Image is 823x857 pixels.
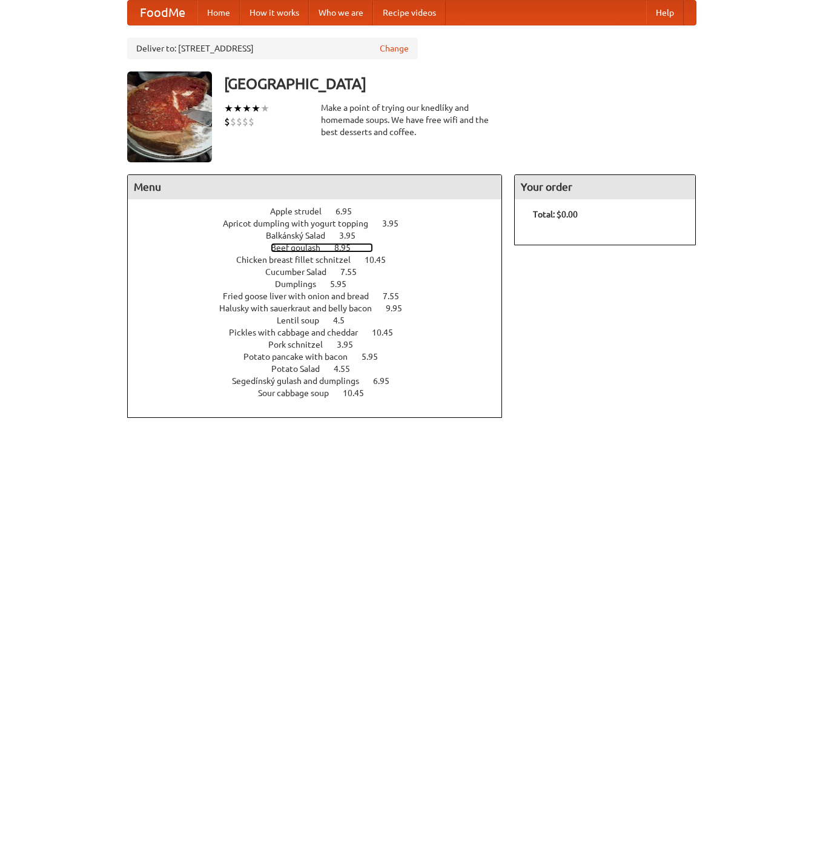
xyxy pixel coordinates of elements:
img: angular.jpg [127,71,212,162]
span: 5.95 [330,279,359,289]
span: Beef goulash [271,243,332,253]
span: Potato Salad [271,364,332,374]
span: Lentil soup [277,316,331,325]
a: Sour cabbage soup 10.45 [258,388,386,398]
a: Pickles with cabbage and cheddar 10.45 [229,328,415,337]
span: 6.95 [373,376,402,386]
li: ★ [251,102,260,115]
a: Fried goose liver with onion and bread 7.55 [223,291,421,301]
li: ★ [224,102,233,115]
span: 10.45 [343,388,376,398]
a: Dumplings 5.95 [275,279,369,289]
a: Help [646,1,684,25]
span: Apple strudel [270,207,334,216]
a: Home [197,1,240,25]
a: Change [380,42,409,55]
a: Recipe videos [373,1,446,25]
span: Pickles with cabbage and cheddar [229,328,370,337]
a: Potato Salad 4.55 [271,364,372,374]
a: Balkánský Salad 3.95 [266,231,378,240]
li: $ [248,115,254,128]
span: 10.45 [365,255,398,265]
a: Cucumber Salad 7.55 [265,267,379,277]
span: Dumplings [275,279,328,289]
span: 5.95 [362,352,390,362]
a: FoodMe [128,1,197,25]
li: $ [242,115,248,128]
span: Sour cabbage soup [258,388,341,398]
a: Beef goulash 8.95 [271,243,373,253]
span: Chicken breast fillet schnitzel [236,255,363,265]
a: Who we are [309,1,373,25]
h4: Menu [128,175,502,199]
span: Potato pancake with bacon [243,352,360,362]
li: ★ [233,102,242,115]
span: 3.95 [382,219,411,228]
a: Potato pancake with bacon 5.95 [243,352,400,362]
span: 7.55 [340,267,369,277]
li: ★ [260,102,269,115]
span: 4.5 [333,316,357,325]
li: $ [236,115,242,128]
span: Balkánský Salad [266,231,337,240]
a: Pork schnitzel 3.95 [268,340,375,349]
span: 10.45 [372,328,405,337]
span: Apricot dumpling with yogurt topping [223,219,380,228]
a: Chicken breast fillet schnitzel 10.45 [236,255,408,265]
span: 4.55 [334,364,362,374]
div: Make a point of trying our knedlíky and homemade soups. We have free wifi and the best desserts a... [321,102,503,138]
span: Halusky with sauerkraut and belly bacon [219,303,384,313]
a: Apple strudel 6.95 [270,207,374,216]
div: Deliver to: [STREET_ADDRESS] [127,38,418,59]
li: $ [224,115,230,128]
span: Fried goose liver with onion and bread [223,291,381,301]
h3: [GEOGRAPHIC_DATA] [224,71,696,96]
span: 9.95 [386,303,414,313]
span: Cucumber Salad [265,267,339,277]
span: 3.95 [339,231,368,240]
li: ★ [242,102,251,115]
span: 8.95 [334,243,363,253]
span: Pork schnitzel [268,340,335,349]
a: Apricot dumpling with yogurt topping 3.95 [223,219,421,228]
span: 3.95 [337,340,365,349]
a: Lentil soup 4.5 [277,316,367,325]
h4: Your order [515,175,695,199]
span: 7.55 [383,291,411,301]
a: Halusky with sauerkraut and belly bacon 9.95 [219,303,425,313]
a: Segedínský gulash and dumplings 6.95 [232,376,412,386]
a: How it works [240,1,309,25]
b: Total: $0.00 [533,210,578,219]
span: Segedínský gulash and dumplings [232,376,371,386]
li: $ [230,115,236,128]
span: 6.95 [335,207,364,216]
